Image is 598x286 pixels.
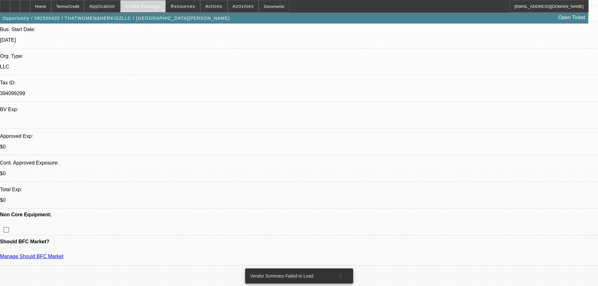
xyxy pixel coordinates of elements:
span: Application [89,4,115,9]
a: Open Ticket [556,12,588,23]
button: Credit Package [121,0,165,12]
span: X [339,273,342,278]
div: Vendor Summary Failed to Load. [245,268,331,283]
span: Actions [205,4,223,9]
span: Credit Package [125,4,161,9]
button: Activities [228,0,259,12]
span: Opportunity / 092500432 / THATWOMEN&HERKIDZLLC / [GEOGRAPHIC_DATA][PERSON_NAME] [3,16,230,21]
button: Application [84,0,120,12]
button: Resources [166,0,200,12]
button: Actions [201,0,227,12]
span: Activities [233,4,254,9]
span: Resources [171,4,195,9]
button: X [331,270,351,282]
